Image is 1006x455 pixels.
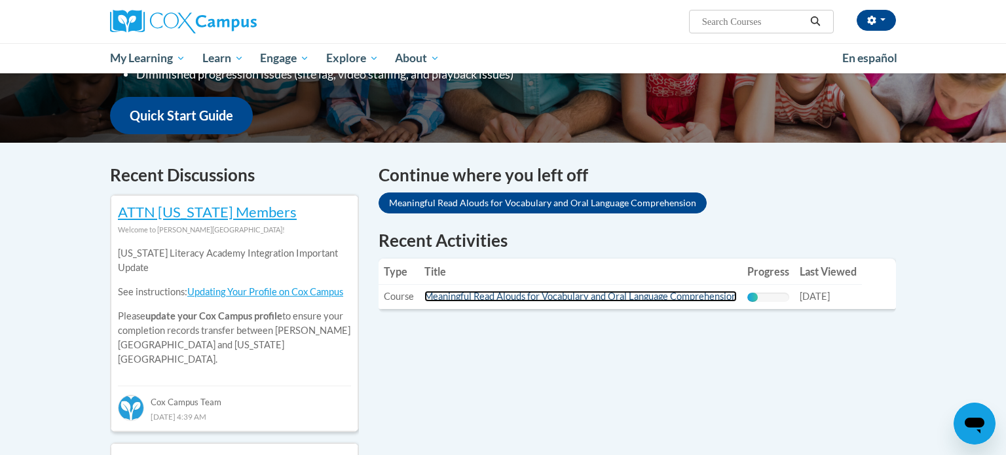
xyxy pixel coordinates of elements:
span: Course [384,291,414,302]
div: Welcome to [PERSON_NAME][GEOGRAPHIC_DATA]! [118,223,351,237]
img: Cox Campus [110,10,257,33]
li: Diminished progression issues (site lag, video stalling, and playback issues) [136,65,585,84]
iframe: Button to launch messaging window [954,403,996,445]
a: Cox Campus [110,10,359,33]
a: My Learning [102,43,194,73]
button: Search [806,14,825,29]
input: Search Courses [701,14,806,29]
span: Learn [202,50,244,66]
h4: Continue where you left off [379,162,896,188]
h1: Recent Activities [379,228,896,252]
th: Last Viewed [794,259,862,285]
span: En español [842,51,897,65]
span: Explore [326,50,379,66]
div: Main menu [90,43,916,73]
span: About [395,50,439,66]
th: Progress [742,259,794,285]
a: Explore [318,43,387,73]
span: [DATE] [800,291,830,302]
a: Meaningful Read Alouds for Vocabulary and Oral Language Comprehension [424,291,737,302]
div: Progress, % [747,293,758,302]
a: Learn [194,43,252,73]
h4: Recent Discussions [110,162,359,188]
div: Cox Campus Team [118,386,351,409]
a: Engage [251,43,318,73]
div: [DATE] 4:39 AM [118,409,351,424]
button: Account Settings [857,10,896,31]
p: [US_STATE] Literacy Academy Integration Important Update [118,246,351,275]
a: About [387,43,449,73]
a: Updating Your Profile on Cox Campus [187,286,343,297]
th: Type [379,259,419,285]
span: Engage [260,50,309,66]
span: My Learning [110,50,185,66]
a: En español [834,45,906,72]
a: ATTN [US_STATE] Members [118,203,297,221]
b: update your Cox Campus profile [145,310,282,321]
a: Meaningful Read Alouds for Vocabulary and Oral Language Comprehension [379,192,707,213]
th: Title [419,259,742,285]
p: See instructions: [118,285,351,299]
div: Please to ensure your completion records transfer between [PERSON_NAME][GEOGRAPHIC_DATA] and [US_... [118,237,351,376]
a: Quick Start Guide [110,97,253,134]
img: Cox Campus Team [118,395,144,421]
